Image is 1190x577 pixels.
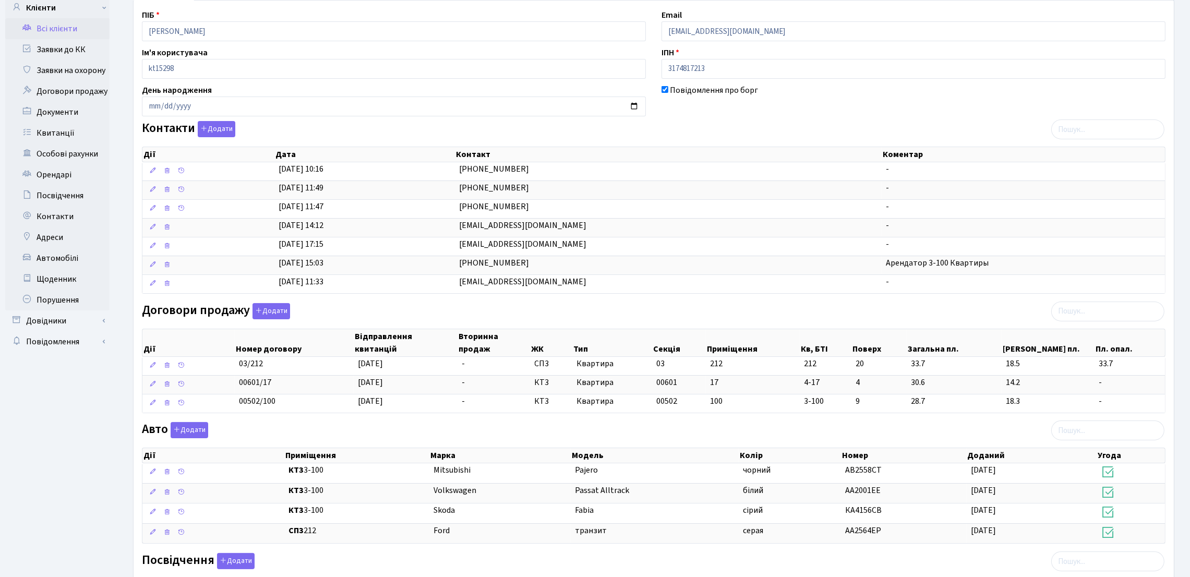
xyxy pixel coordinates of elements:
th: Поверх [851,329,907,356]
th: Дії [142,329,235,356]
span: 3-100 [289,485,425,497]
span: АА2001ЕЕ [846,485,881,496]
span: 33.7 [911,358,998,370]
span: 00601/17 [239,377,271,388]
th: Дії [142,448,284,463]
span: - [886,182,889,194]
a: Адреси [5,227,110,248]
span: 03 [656,358,665,369]
a: Додати [214,551,255,569]
th: Дата [274,147,455,162]
span: - [462,395,465,407]
th: Доданий [967,448,1097,463]
input: Пошук... [1051,302,1164,321]
span: [DATE] 15:03 [279,257,323,269]
span: 14.2 [1006,377,1090,389]
a: Квитанції [5,123,110,143]
span: СП3 [535,358,568,370]
span: Арендатор 3-100 Квартиры [886,257,989,269]
a: Особові рахунки [5,143,110,164]
span: [DATE] 11:47 [279,201,323,212]
a: Орендарі [5,164,110,185]
span: КТ3 [535,395,568,407]
span: [DATE] [971,525,996,536]
b: СП3 [289,525,304,536]
span: - [886,201,889,212]
span: АВ2558СТ [846,464,882,476]
span: 4-17 [804,377,848,389]
span: 18.3 [1006,395,1090,407]
span: Passat Alltrack [575,485,629,496]
a: Договори продажу [5,81,110,102]
a: Посвідчення [5,185,110,206]
th: Відправлення квитанцій [354,329,458,356]
label: ІПН [662,46,679,59]
span: Ford [434,525,450,536]
span: 00502 [656,395,677,407]
button: Авто [171,422,208,438]
span: [DATE] [358,377,383,388]
span: [PHONE_NUMBER] [459,182,529,194]
span: [DATE] 11:33 [279,276,323,287]
input: Пошук... [1051,551,1164,571]
span: 212 [710,358,723,369]
span: Fabia [575,504,594,516]
span: - [1099,377,1161,389]
label: Email [662,9,682,21]
span: 9 [856,395,903,407]
span: Квартира [576,395,648,407]
span: 3-100 [289,464,425,476]
th: Пл. опал. [1095,329,1165,356]
span: транзит [575,525,607,536]
span: 212 [289,525,425,537]
label: Повідомлення про борг [670,84,758,97]
label: Контакти [142,121,235,137]
span: АА2564ЕР [846,525,882,536]
span: - [1099,395,1161,407]
th: Секція [652,329,706,356]
a: Порушення [5,290,110,310]
a: Документи [5,102,110,123]
span: 100 [710,395,723,407]
span: Квартира [576,358,648,370]
span: [DATE] [971,485,996,496]
span: Mitsubishi [434,464,471,476]
span: [DATE] 14:12 [279,220,323,231]
th: Кв, БТІ [800,329,851,356]
input: Пошук... [1051,119,1164,139]
a: Автомобілі [5,248,110,269]
span: 03/212 [239,358,263,369]
th: [PERSON_NAME] пл. [1002,329,1095,356]
label: Договори продажу [142,303,290,319]
span: 17 [710,377,718,388]
span: 33.7 [1099,358,1161,370]
span: - [886,163,889,175]
span: 28.7 [911,395,998,407]
label: ПІБ [142,9,160,21]
button: Договори продажу [253,303,290,319]
span: [DATE] [358,358,383,369]
a: Повідомлення [5,331,110,352]
span: - [886,238,889,250]
th: Загальна пл. [907,329,1002,356]
th: Дії [142,147,274,162]
th: ЖК [530,329,572,356]
th: Угода [1097,448,1165,463]
b: КТ3 [289,464,304,476]
span: [PHONE_NUMBER] [459,201,529,212]
span: 00601 [656,377,677,388]
span: КТ3 [535,377,568,389]
span: 212 [804,358,848,370]
a: Додати [168,420,208,439]
th: Контакт [455,147,882,162]
label: Ім'я користувача [142,46,208,59]
span: Skoda [434,504,455,516]
a: Додати [195,119,235,138]
th: Номер договору [235,329,354,356]
span: Квартира [576,377,648,389]
span: - [886,276,889,287]
span: 20 [856,358,903,370]
span: [EMAIL_ADDRESS][DOMAIN_NAME] [459,238,586,250]
span: - [462,358,465,369]
input: Пошук... [1051,420,1164,440]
